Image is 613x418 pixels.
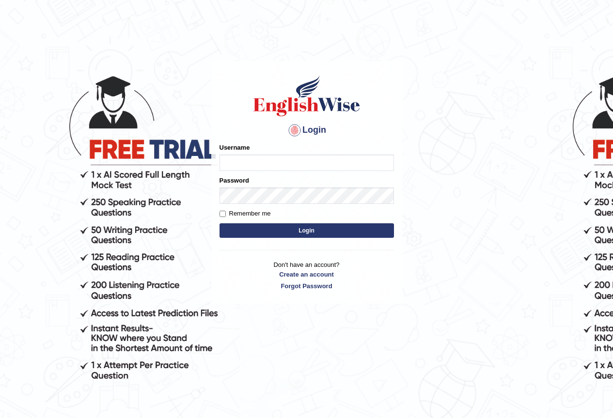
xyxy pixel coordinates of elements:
[220,123,394,138] h4: Login
[220,223,394,238] button: Login
[220,211,226,217] input: Remember me
[220,260,394,290] p: Don't have an account?
[220,281,394,291] a: Forgot Password
[220,176,249,185] label: Password
[220,209,271,218] label: Remember me
[220,270,394,279] a: Create an account
[220,143,250,152] label: Username
[251,74,362,118] img: Logo of English Wise sign in for intelligent practice with AI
